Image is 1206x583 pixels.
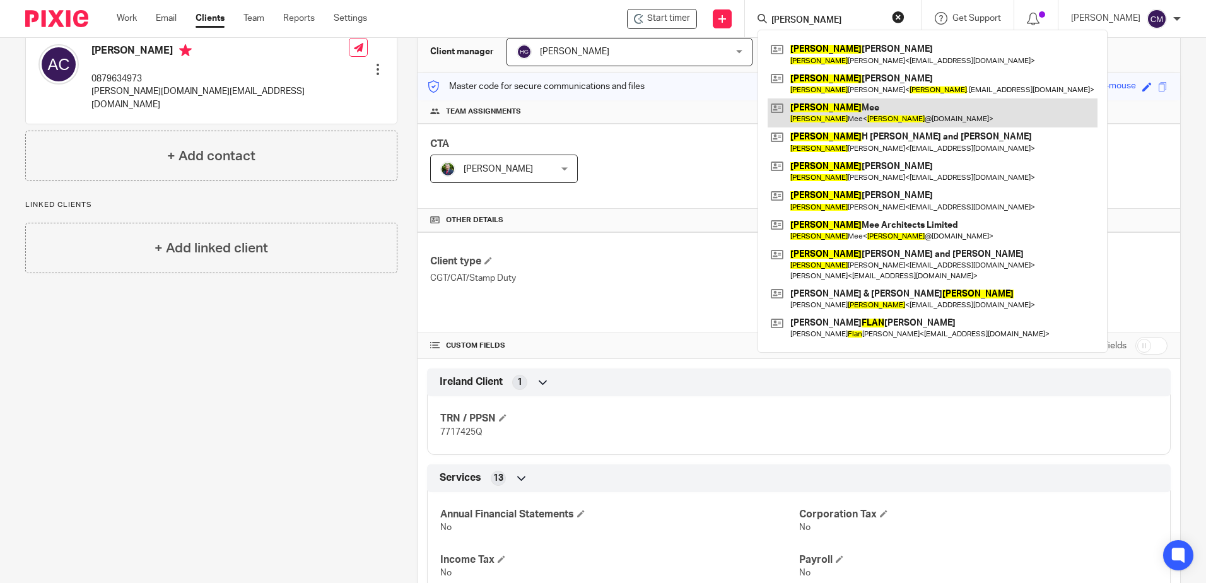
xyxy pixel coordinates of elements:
span: No [440,568,452,577]
a: Reports [283,12,315,25]
span: No [440,523,452,532]
p: Master code for secure communications and files [427,80,645,93]
span: 7717425Q [440,428,483,437]
span: 13 [493,472,503,485]
h4: Corporation Tax [799,508,1157,521]
span: No [799,568,811,577]
img: svg%3E [38,44,79,85]
div: Alan Cronin [627,9,697,29]
img: download.png [440,162,455,177]
a: Team [243,12,264,25]
span: CTA [430,139,449,149]
h3: Client manager [430,45,494,58]
h4: Payroll [799,553,1157,567]
h4: [PERSON_NAME] [91,44,349,60]
h4: Client type [430,255,799,268]
i: Primary [179,44,192,57]
span: Start timer [647,12,690,25]
p: 0879634973 [91,73,349,85]
img: Pixie [25,10,88,27]
h4: + Add contact [167,146,255,166]
h4: TRN / PPSN [440,412,799,425]
p: [PERSON_NAME] [1071,12,1140,25]
input: Search [770,15,884,26]
span: Services [440,471,481,485]
img: svg%3E [1147,9,1167,29]
a: Clients [196,12,225,25]
span: Other details [446,215,503,225]
h4: Annual Financial Statements [440,508,799,521]
p: [PERSON_NAME][DOMAIN_NAME][EMAIL_ADDRESS][DOMAIN_NAME] [91,85,349,111]
span: No [799,523,811,532]
button: Clear [892,11,905,23]
p: Linked clients [25,200,397,210]
span: [PERSON_NAME] [540,47,609,56]
h4: Income Tax [440,553,799,567]
h4: + Add linked client [155,238,268,258]
span: Team assignments [446,107,521,117]
img: svg%3E [517,44,532,59]
span: Get Support [952,14,1001,23]
a: Email [156,12,177,25]
h4: CUSTOM FIELDS [430,341,799,351]
a: Settings [334,12,367,25]
a: Work [117,12,137,25]
p: CGT/CAT/Stamp Duty [430,272,799,285]
span: 1 [517,376,522,389]
span: [PERSON_NAME] [464,165,533,174]
span: Ireland Client [440,375,503,389]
